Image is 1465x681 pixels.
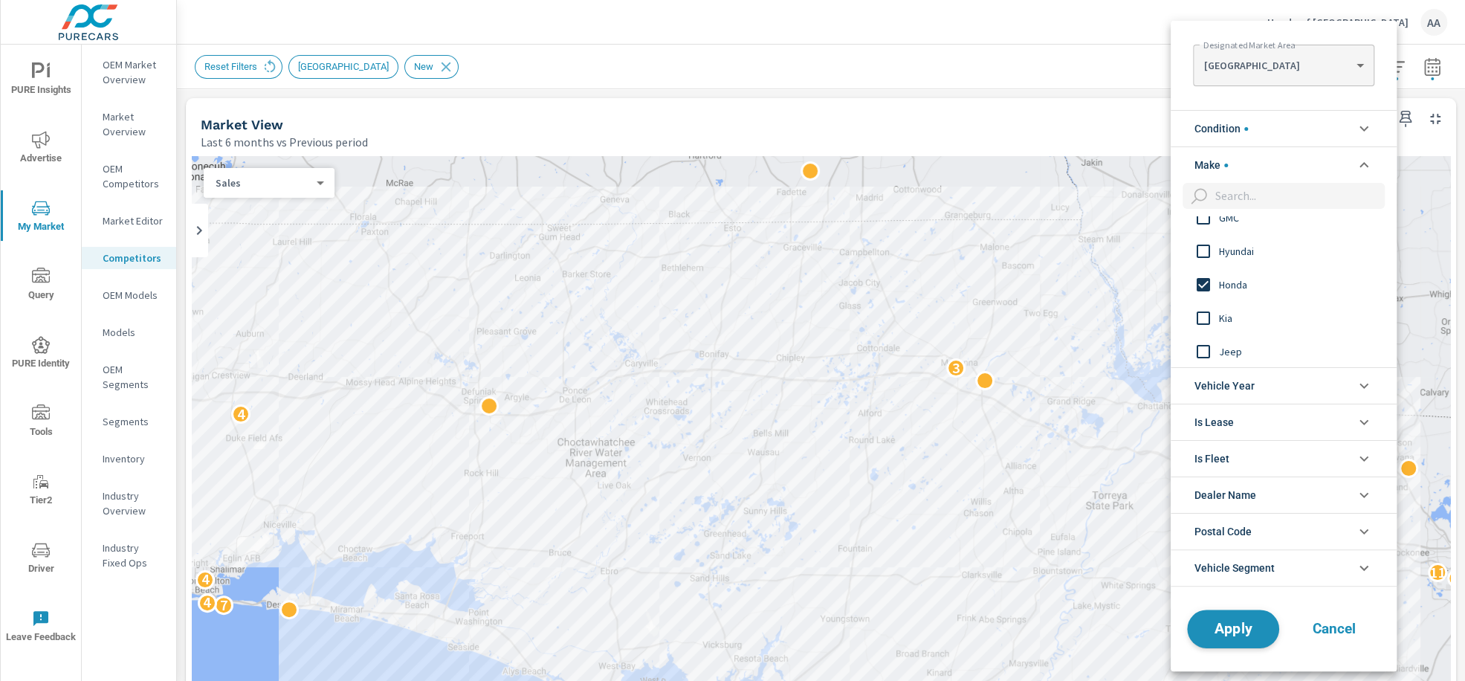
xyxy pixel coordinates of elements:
span: Is Fleet [1194,441,1229,477]
span: Hyundai [1219,242,1382,260]
span: Vehicle Segment [1194,550,1275,586]
span: Apply [1203,622,1264,636]
p: [GEOGRAPHIC_DATA] [1203,59,1350,72]
span: Postal Code [1194,514,1252,549]
button: Apply [1187,610,1279,648]
div: Jeep [1171,335,1394,368]
div: Hyundai [1171,234,1394,268]
span: Honda [1219,276,1382,294]
ul: filter options [1171,104,1397,593]
span: Kia [1219,309,1382,327]
input: Search... [1209,183,1385,209]
span: Make [1194,147,1228,183]
div: GMC [1171,201,1394,234]
span: GMC [1219,209,1382,227]
span: Dealer Name [1194,477,1256,513]
span: Condition [1194,111,1248,146]
div: Honda [1171,268,1394,301]
div: Kia [1171,301,1394,335]
div: [GEOGRAPHIC_DATA] [1193,51,1374,80]
span: Cancel [1304,622,1364,636]
span: Vehicle Year [1194,368,1255,404]
span: Is Lease [1194,404,1234,440]
span: Jeep [1219,343,1382,361]
button: Cancel [1290,610,1379,648]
